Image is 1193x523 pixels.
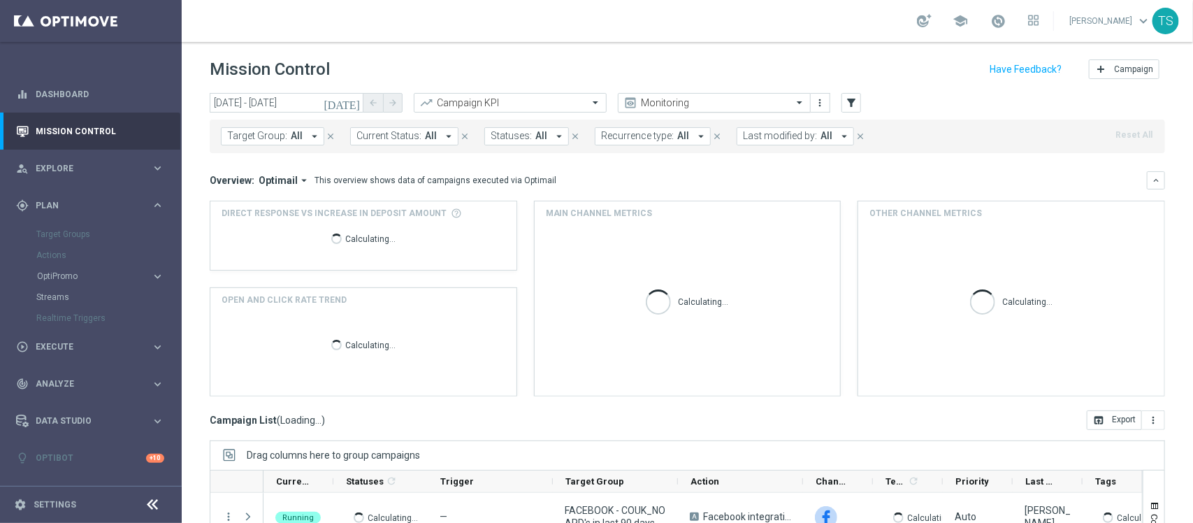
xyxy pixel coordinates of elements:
[440,511,447,522] span: —
[16,415,151,427] div: Data Studio
[36,292,145,303] a: Streams
[314,174,556,187] div: This overview shows data of campaigns executed via Optimail
[15,200,165,211] div: gps_fixed Plan keyboard_arrow_right
[15,163,165,174] button: person_search Explore keyboard_arrow_right
[247,450,420,461] span: Drag columns here to group campaigns
[222,207,447,220] span: Direct Response VS Increase In Deposit Amount
[955,476,989,487] span: Priority
[546,207,653,220] h4: Main channel metrics
[363,93,383,113] button: arrow_back
[259,174,298,187] span: Optimail
[1068,10,1152,31] a: [PERSON_NAME]keyboard_arrow_down
[36,113,164,150] a: Mission Control
[695,130,707,143] i: arrow_drop_down
[906,473,919,489] span: Calculate column
[227,130,287,142] span: Target Group:
[346,476,384,487] span: Statuses
[569,129,581,144] button: close
[1087,410,1142,430] button: open_in_browser Export
[36,440,146,477] a: Optibot
[990,64,1062,74] input: Have Feedback?
[16,162,151,175] div: Explore
[15,378,165,389] button: track_changes Analyze keyboard_arrow_right
[298,174,310,187] i: arrow_drop_down
[222,294,347,306] h4: OPEN AND CLICK RATE TREND
[222,510,235,523] button: more_vert
[384,473,397,489] span: Calculate column
[442,130,455,143] i: arrow_drop_down
[388,98,398,108] i: arrow_forward
[601,130,674,142] span: Recurrence type:
[15,89,165,100] button: equalizer Dashboard
[36,245,180,266] div: Actions
[14,499,27,511] i: settings
[16,113,164,150] div: Mission Control
[535,130,547,142] span: All
[908,475,919,487] i: refresh
[623,96,637,110] i: preview
[15,341,165,352] button: play_circle_outline Execute keyboard_arrow_right
[321,414,325,427] span: )
[820,130,832,142] span: All
[151,378,164,391] i: keyboard_arrow_right
[36,266,180,287] div: OptiPromo
[1087,414,1165,425] multiple-options-button: Export to CSV
[356,130,421,142] span: Current Status:
[368,98,378,108] i: arrow_back
[16,341,151,353] div: Execute
[151,199,164,212] i: keyboard_arrow_right
[16,378,29,390] i: track_changes
[595,127,711,145] button: Recurrence type: All arrow_drop_down
[1095,64,1106,75] i: add
[16,452,29,464] i: lightbulb
[324,96,361,109] i: [DATE]
[816,476,849,487] span: Channel
[37,272,151,280] div: OptiPromo
[326,131,335,141] i: close
[324,129,337,144] button: close
[565,476,624,487] span: Target Group
[618,93,811,113] ng-select: Monitoring
[36,380,151,388] span: Analyze
[15,415,165,427] button: Data Studio keyboard_arrow_right
[855,131,865,141] i: close
[15,452,165,464] button: lightbulb Optibot +10
[814,94,827,111] button: more_vert
[36,201,151,210] span: Plan
[36,343,151,351] span: Execute
[151,341,164,354] i: keyboard_arrow_right
[36,417,151,425] span: Data Studio
[16,88,29,101] i: equalizer
[16,440,164,477] div: Optibot
[737,127,854,145] button: Last modified by: All arrow_drop_down
[15,126,165,137] button: Mission Control
[221,127,324,145] button: Target Group: All arrow_drop_down
[570,131,580,141] i: close
[151,270,164,283] i: keyboard_arrow_right
[16,341,29,353] i: play_circle_outline
[36,76,164,113] a: Dashboard
[838,130,851,143] i: arrow_drop_down
[677,130,689,142] span: All
[386,475,397,487] i: refresh
[425,130,437,142] span: All
[690,513,699,521] span: A
[712,131,722,141] i: close
[383,93,403,113] button: arrow_forward
[36,287,180,308] div: Streams
[247,450,420,461] div: Row Groups
[254,174,314,187] button: Optimail arrow_drop_down
[885,476,906,487] span: Templates
[691,476,719,487] span: Action
[491,130,532,142] span: Statuses:
[36,271,165,282] button: OptiPromo keyboard_arrow_right
[210,59,330,80] h1: Mission Control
